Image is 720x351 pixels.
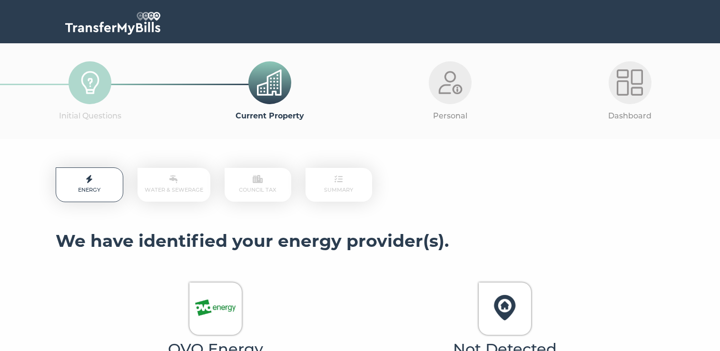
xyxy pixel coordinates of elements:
[138,168,210,202] p: Water & Sewerage
[257,69,283,96] img: Previous-Property.png
[306,168,372,202] p: Summary
[225,168,291,202] p: Council Tax
[437,69,463,96] img: Personal-Light.png
[484,287,525,328] img: TMB Logo
[540,110,720,122] p: Dashboard
[180,110,360,122] p: Current Property
[195,287,236,328] img: OVO Energy Logo
[56,231,665,252] h3: We have identified your energy provider(s).
[77,69,103,96] img: Initial-Questions-Icon.png
[56,167,123,202] p: Energy
[360,110,540,122] p: Personal
[617,69,643,96] img: Dashboard-Light.png
[65,12,160,35] img: TransferMyBills.com - Helping ease the stress of moving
